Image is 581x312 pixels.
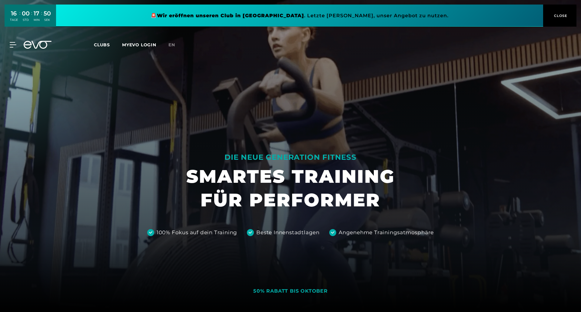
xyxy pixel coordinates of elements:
a: Clubs [94,42,122,48]
div: 00 [22,9,30,18]
button: CLOSE [543,5,576,27]
div: Angenehme Trainingsatmosphäre [339,229,434,237]
div: DIE NEUE GENERATION FITNESS [186,153,395,162]
span: CLOSE [553,13,567,18]
div: 17 [34,9,40,18]
div: SEK [44,18,51,22]
div: STD [22,18,30,22]
div: Beste Innenstadtlagen [256,229,320,237]
div: : [31,10,32,26]
h1: SMARTES TRAINING FÜR PERFORMER [186,165,395,212]
div: TAGE [10,18,18,22]
div: 50 [44,9,51,18]
span: Clubs [94,42,110,48]
a: MYEVO LOGIN [122,42,156,48]
div: MIN [34,18,40,22]
div: : [41,10,42,26]
div: 100% Fokus auf dein Training [157,229,237,237]
div: 50% RABATT BIS OKTOBER [253,288,328,294]
div: : [19,10,20,26]
span: en [168,42,175,48]
div: 16 [10,9,18,18]
a: en [168,41,182,48]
